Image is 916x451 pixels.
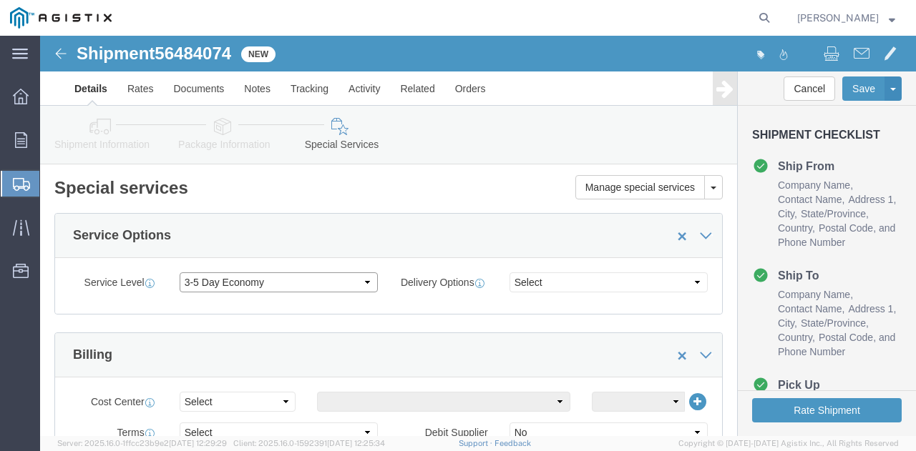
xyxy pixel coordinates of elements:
[797,10,879,26] span: David Grew
[327,439,385,447] span: [DATE] 12:25:34
[40,36,916,436] iframe: FS Legacy Container
[10,7,112,29] img: logo
[678,437,899,450] span: Copyright © [DATE]-[DATE] Agistix Inc., All Rights Reserved
[494,439,531,447] a: Feedback
[57,439,227,447] span: Server: 2025.16.0-1ffcc23b9e2
[169,439,227,447] span: [DATE] 12:29:29
[459,439,494,447] a: Support
[796,9,896,26] button: [PERSON_NAME]
[233,439,385,447] span: Client: 2025.16.0-1592391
